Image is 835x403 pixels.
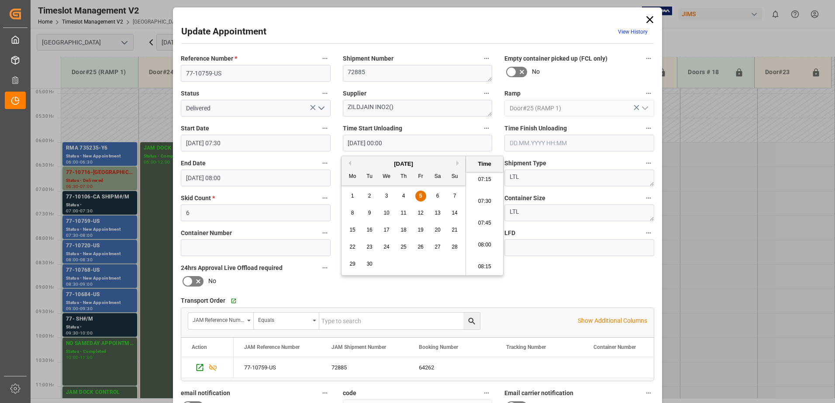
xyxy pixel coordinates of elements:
input: DD.MM.YYYY HH:MM [504,135,654,151]
span: 4 [402,193,405,199]
span: email notification [181,389,230,398]
li: 07:45 [466,212,503,234]
div: Choose Monday, September 15th, 2025 [347,225,358,236]
input: Type to search/select [504,100,654,116]
button: open menu [638,102,651,115]
div: Choose Tuesday, September 23rd, 2025 [364,242,375,253]
div: 72885 [321,357,408,378]
div: Action [192,344,207,350]
button: Container Size [643,192,654,204]
div: Press SPACE to select this row. [181,357,234,378]
div: month 2025-09 [344,188,463,273]
div: Mo [347,171,358,182]
span: Status [181,89,199,98]
textarea: LTL [504,170,654,186]
div: Choose Saturday, September 6th, 2025 [432,191,443,201]
a: View History [618,29,648,35]
button: Previous Month [346,161,351,166]
button: code [481,387,492,399]
span: 20 [435,227,440,233]
div: Choose Thursday, September 18th, 2025 [398,225,409,236]
div: Choose Monday, September 29th, 2025 [347,259,358,270]
span: 25 [400,244,406,250]
textarea: LTL [504,205,654,221]
span: 3 [385,193,388,199]
li: 07:15 [466,169,503,191]
button: Reference Number * [319,53,331,64]
span: No [532,67,540,76]
div: Choose Friday, September 19th, 2025 [415,225,426,236]
span: Time Finish Unloading [504,124,567,133]
div: 77-10759-US [234,357,321,378]
span: Reference Number [181,54,237,63]
div: Equals [258,314,310,324]
span: 24 [383,244,389,250]
button: Time Start Unloading [481,123,492,134]
div: Choose Tuesday, September 30th, 2025 [364,259,375,270]
p: Show Additional Columns [578,316,647,325]
button: email notification [319,387,331,399]
input: DD.MM.YYYY HH:MM [343,135,493,151]
span: No [208,277,216,286]
div: Sa [432,171,443,182]
div: Choose Friday, September 26th, 2025 [415,242,426,253]
div: Choose Saturday, September 13th, 2025 [432,208,443,219]
div: We [381,171,392,182]
span: Email carrier notification [504,389,573,398]
button: Empty container picked up (FCL only) [643,53,654,64]
span: 12 [417,210,423,216]
input: DD.MM.YYYY HH:MM [181,170,331,186]
button: End Date [319,157,331,169]
span: Tracking Number [506,344,546,350]
div: Choose Wednesday, September 24th, 2025 [381,242,392,253]
li: 08:00 [466,234,503,256]
span: code [343,389,356,398]
span: 13 [435,210,440,216]
div: Choose Thursday, September 11th, 2025 [398,208,409,219]
div: Choose Wednesday, September 17th, 2025 [381,225,392,236]
button: Skid Count * [319,192,331,204]
span: 19 [417,227,423,233]
div: Choose Friday, September 5th, 2025 [415,191,426,201]
div: Choose Tuesday, September 9th, 2025 [364,208,375,219]
button: Next Month [456,161,462,166]
span: Empty container picked up (FCL only) [504,54,607,63]
button: Shipment Number [481,53,492,64]
span: 10 [383,210,389,216]
button: Container Number [319,227,331,239]
button: Supplier [481,88,492,99]
div: Th [398,171,409,182]
h2: Update Appointment [181,25,266,39]
span: 26 [417,244,423,250]
div: Choose Tuesday, September 2nd, 2025 [364,191,375,201]
div: Choose Thursday, September 4th, 2025 [398,191,409,201]
input: DD.MM.YYYY HH:MM [181,135,331,151]
div: Choose Monday, September 8th, 2025 [347,208,358,219]
button: 24hrs Approval Live Offload required [319,262,331,273]
div: Fr [415,171,426,182]
div: Choose Sunday, September 7th, 2025 [449,191,460,201]
span: Transport Order [181,296,225,305]
div: Tu [364,171,375,182]
input: Type to search/select [181,100,331,116]
span: Container Number [181,229,232,238]
span: 18 [400,227,406,233]
span: Ramp [504,89,521,98]
span: 22 [349,244,355,250]
span: 5 [419,193,422,199]
input: Type to search [319,313,480,329]
button: open menu [188,313,254,329]
button: open menu [254,313,319,329]
li: 07:30 [466,191,503,212]
span: 15 [349,227,355,233]
div: Choose Tuesday, September 16th, 2025 [364,225,375,236]
div: Choose Monday, September 1st, 2025 [347,191,358,201]
span: 14 [452,210,457,216]
div: Choose Sunday, September 14th, 2025 [449,208,460,219]
span: 6 [436,193,439,199]
span: 27 [435,244,440,250]
span: 23 [366,244,372,250]
span: 2 [368,193,371,199]
div: 64262 [408,357,496,378]
div: Choose Sunday, September 28th, 2025 [449,242,460,253]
